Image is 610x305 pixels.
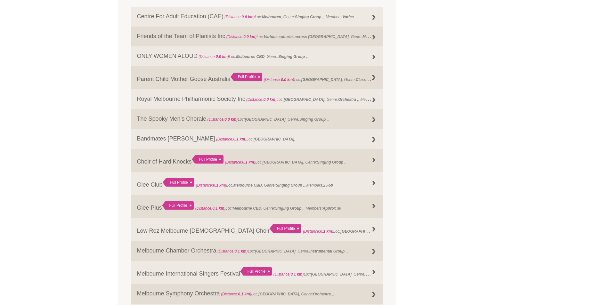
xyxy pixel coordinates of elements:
[245,117,286,122] strong: [GEOGRAPHIC_DATA]
[224,117,236,122] strong: 0.0 km
[225,33,409,39] span: Loc: , Genre: ,
[236,54,264,59] strong: Melbourne CBD
[131,284,384,304] a: Melbourne Symphony Orchestra (Distance:0.1 km)Loc:[GEOGRAPHIC_DATA], Genre:Orchestra ,,
[241,15,253,19] strong: 0.0 km
[131,27,384,46] a: Friends of the Team of Pianists Inc (Distance:0.0 km)Loc:Various suburbs across [GEOGRAPHIC_DATA]...
[362,33,408,39] strong: Music Session (regular) ,
[225,160,256,165] span: (Distance: )
[262,15,281,19] strong: Melbouren
[264,97,275,102] strong: 0.0 km
[192,155,224,164] div: Full Profile
[231,73,262,81] div: Full Profile
[301,77,342,82] strong: [GEOGRAPHIC_DATA]
[131,241,384,261] a: Melbourne Chamber Orchestra (Distance:0.1 km)Loc:[GEOGRAPHIC_DATA], Genre:Instrumental Group ,,
[199,54,229,59] span: (Distance: )
[217,249,248,253] span: (Distance: )
[162,201,194,210] div: Full Profile
[245,96,384,102] span: Loc: , Genre: , Members:
[234,249,246,253] strong: 0.1 km
[254,137,294,141] strong: [GEOGRAPHIC_DATA]
[323,206,341,211] strong: Approx 30
[131,66,384,89] a: Parent Child Mother Goose Australia Full Profile (Distance:0.0 km)Loc:[GEOGRAPHIC_DATA], Genre:Cl...
[216,249,348,253] span: Loc: , Genre: ,
[377,97,384,102] strong: 160
[224,15,255,19] span: (Distance: )
[212,206,224,211] strong: 0.1 km
[131,109,384,129] a: The Spooky Men’s Chorale (Distance:0.0 km)Loc:[GEOGRAPHIC_DATA], Genre:Singing Group ,,
[224,15,354,19] span: Loc: , Genre: , Members:
[270,224,301,233] div: Full Profile
[216,137,247,141] span: (Distance: )
[216,54,228,59] strong: 0.0 km
[303,229,333,234] span: (Distance: )
[131,7,384,27] a: Centre For Adult Education (CAE) (Distance:0.0 km)Loc:Melbouren, Genre:Singing Group ,, Members:V...
[273,272,304,277] span: (Distance: )
[278,54,307,59] strong: Singing Group ,
[195,206,226,211] span: (Distance: )
[290,272,302,277] strong: 0.1 km
[233,206,261,211] strong: Melbourne CBD
[309,249,347,253] strong: Instrumental Group ,
[340,228,381,234] strong: [GEOGRAPHIC_DATA]
[226,35,257,39] span: (Distance: )
[206,117,329,122] span: Loc: , Genre: ,
[338,97,358,102] strong: Orchestra ,
[281,77,293,82] strong: 0.0 km
[131,218,384,241] a: Low Rez Melbourne [DEMOGRAPHIC_DATA] Choir Full Profile (Distance:0.1 km)Loc:[GEOGRAPHIC_DATA], G...
[131,172,384,195] a: Glee Club Full Profile (Distance:0.1 km)Loc:Melbourne CBD, Genre:Singing Group ,, Members:25-50
[131,195,384,218] a: Glee Plus Full Profile (Distance:0.1 km)Loc:Melbourne CBD, Genre:Singing Group ,, Members:Approx 30
[303,228,447,234] span: Loc: , Genre: , Members:
[317,160,346,165] strong: Singing Group ,
[246,97,277,102] span: (Distance: )
[195,206,341,211] span: Loc: , Genre: , Members:
[276,183,304,188] strong: Singing Group ,
[320,229,332,234] strong: 0.1 km
[196,183,226,188] span: (Distance: )
[131,46,384,66] a: ONLY WOMEN ALOUD (Distance:0.0 km)Loc:Melbourne CBD, Genre:Singing Group ,,
[131,261,384,284] a: Melbourne International Singers Festival Full Profile (Distance:0.1 km)Loc:[GEOGRAPHIC_DATA], Gen...
[323,183,333,188] strong: 25-50
[264,35,349,39] strong: Various suburbs across [GEOGRAPHIC_DATA]
[215,137,296,141] span: Loc: ,
[233,137,245,141] strong: 0.1 km
[233,183,262,188] strong: Melbourne CBD
[263,160,303,165] strong: [GEOGRAPHIC_DATA]
[273,270,407,277] span: Loc: , Genre: ,
[221,292,251,296] span: (Distance: )
[243,35,255,39] strong: 0.0 km
[225,160,347,165] span: Loc: , Genre: ,
[264,77,294,82] span: (Distance: )
[240,267,272,276] div: Full Profile
[255,249,296,253] strong: [GEOGRAPHIC_DATA]
[207,117,238,122] span: (Distance: )
[299,117,328,122] strong: Singing Group ,
[131,89,384,109] a: Royal Melbourne Philharmonic Society Inc (Distance:0.0 km)Loc:[GEOGRAPHIC_DATA], Genre:Orchestra ...
[242,160,254,165] strong: 0.1 km
[311,272,352,277] strong: [GEOGRAPHIC_DATA]
[343,15,354,19] strong: Varies
[220,292,334,296] span: Loc: , Genre: ,
[198,54,308,59] span: Loc: , Genre: ,
[295,15,323,19] strong: Singing Group ,
[284,97,324,102] strong: [GEOGRAPHIC_DATA]
[275,206,304,211] strong: Singing Group ,
[313,292,333,296] strong: Orchestra ,
[131,149,384,172] a: Choir of Hard Knocks Full Profile (Distance:0.1 km)Loc:[GEOGRAPHIC_DATA], Genre:Singing Group ,,
[258,292,299,296] strong: [GEOGRAPHIC_DATA]
[131,129,384,149] a: Bandmates [PERSON_NAME] (Distance:0.1 km)Loc:[GEOGRAPHIC_DATA],
[238,292,250,296] strong: 0.1 km
[196,183,333,188] span: Loc: , Genre: , Members:
[163,178,194,187] div: Full Profile
[213,183,225,188] strong: 0.1 km
[356,76,388,82] strong: Class Workshop ,
[264,76,389,82] span: Loc: , Genre: ,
